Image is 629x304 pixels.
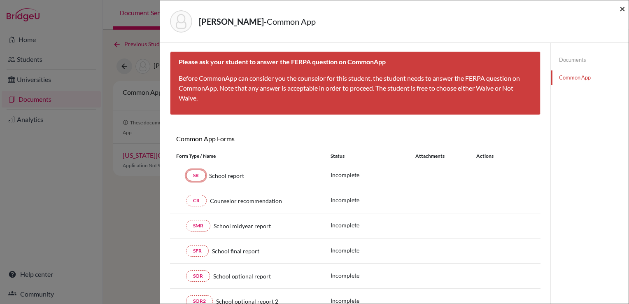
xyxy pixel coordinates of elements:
[620,2,625,14] span: ×
[170,135,355,143] h6: Common App Forms
[210,196,282,205] span: Counselor recommendation
[179,58,386,65] b: Please ask your student to answer the FERPA question on CommonApp
[186,195,207,206] a: CR
[331,152,415,160] div: Status
[620,4,625,14] button: Close
[415,152,466,160] div: Attachments
[212,247,259,255] span: School final report
[209,171,244,180] span: School report
[466,152,517,160] div: Actions
[331,271,415,280] p: Incomplete
[331,171,415,179] p: Incomplete
[199,16,264,26] strong: [PERSON_NAME]
[186,170,206,181] a: SR
[213,272,271,281] span: School optional report
[179,73,532,103] p: Before CommonApp can consider you the counselor for this student, the student needs to answer the...
[186,245,209,257] a: SFR
[214,222,271,230] span: School midyear report
[551,70,629,85] a: Common App
[331,221,415,229] p: Incomplete
[551,53,629,67] a: Documents
[331,246,415,255] p: Incomplete
[170,152,324,160] div: Form Type / Name
[186,220,210,232] a: SMR
[186,270,210,282] a: SOR
[264,16,316,26] span: - Common App
[331,196,415,204] p: Incomplete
